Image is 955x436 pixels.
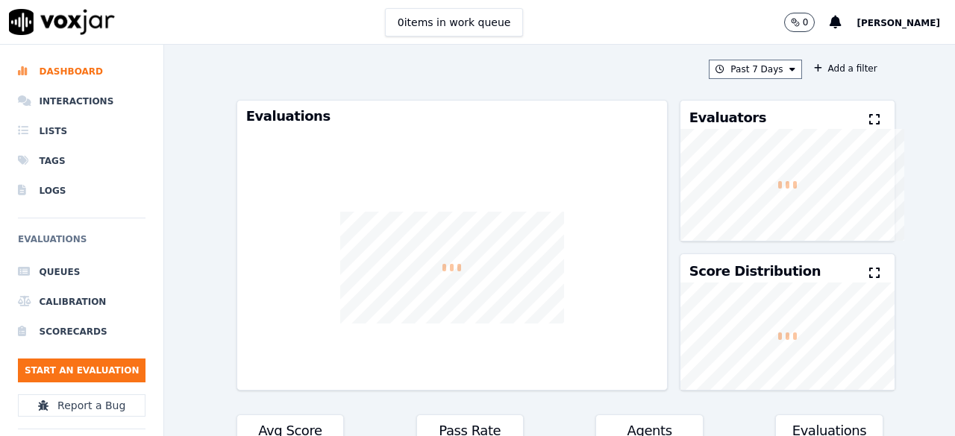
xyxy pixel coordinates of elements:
a: Tags [18,146,145,176]
a: Logs [18,176,145,206]
h3: Evaluators [689,111,766,124]
a: Calibration [18,287,145,317]
button: Add a filter [808,60,883,78]
h3: Evaluations [246,110,658,123]
button: [PERSON_NAME] [857,13,955,31]
button: Past 7 Days [709,60,801,79]
a: Interactions [18,86,145,116]
p: 0 [803,16,809,28]
button: 0 [784,13,830,32]
span: [PERSON_NAME] [857,18,940,28]
img: voxjar logo [9,9,115,35]
h6: Evaluations [18,230,145,257]
a: Lists [18,116,145,146]
button: Report a Bug [18,394,145,417]
button: 0items in work queue [385,8,524,37]
a: Queues [18,257,145,287]
button: 0 [784,13,815,32]
a: Dashboard [18,57,145,86]
h3: Score Distribution [689,265,821,278]
a: Scorecards [18,317,145,347]
button: Start an Evaluation [18,358,145,382]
